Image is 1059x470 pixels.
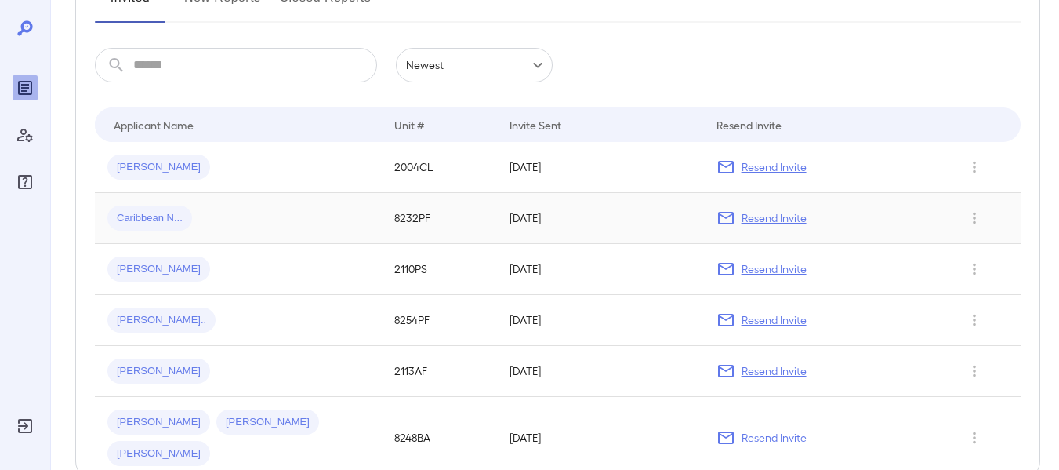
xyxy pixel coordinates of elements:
[742,159,807,175] p: Resend Invite
[114,115,194,134] div: Applicant Name
[382,193,497,244] td: 8232PF
[497,244,704,295] td: [DATE]
[497,346,704,397] td: [DATE]
[962,155,987,180] button: Row Actions
[394,115,424,134] div: Unit #
[510,115,561,134] div: Invite Sent
[13,414,38,439] div: Log Out
[107,446,210,461] span: [PERSON_NAME]
[962,257,987,282] button: Row Actions
[396,48,553,82] div: Newest
[742,363,807,379] p: Resend Invite
[497,295,704,346] td: [DATE]
[962,206,987,231] button: Row Actions
[13,75,38,100] div: Reports
[742,210,807,226] p: Resend Invite
[742,312,807,328] p: Resend Invite
[107,262,210,277] span: [PERSON_NAME]
[716,115,782,134] div: Resend Invite
[107,211,192,226] span: Caribbean N...
[107,364,210,379] span: [PERSON_NAME]
[107,313,216,328] span: [PERSON_NAME]..
[107,160,210,175] span: [PERSON_NAME]
[962,359,987,384] button: Row Actions
[497,142,704,193] td: [DATE]
[742,261,807,277] p: Resend Invite
[216,415,319,430] span: [PERSON_NAME]
[497,193,704,244] td: [DATE]
[962,425,987,450] button: Row Actions
[382,295,497,346] td: 8254PF
[107,415,210,430] span: [PERSON_NAME]
[962,308,987,333] button: Row Actions
[742,430,807,446] p: Resend Invite
[13,169,38,195] div: FAQ
[382,346,497,397] td: 2113AF
[382,142,497,193] td: 2004CL
[13,122,38,148] div: Manage Users
[382,244,497,295] td: 2110PS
